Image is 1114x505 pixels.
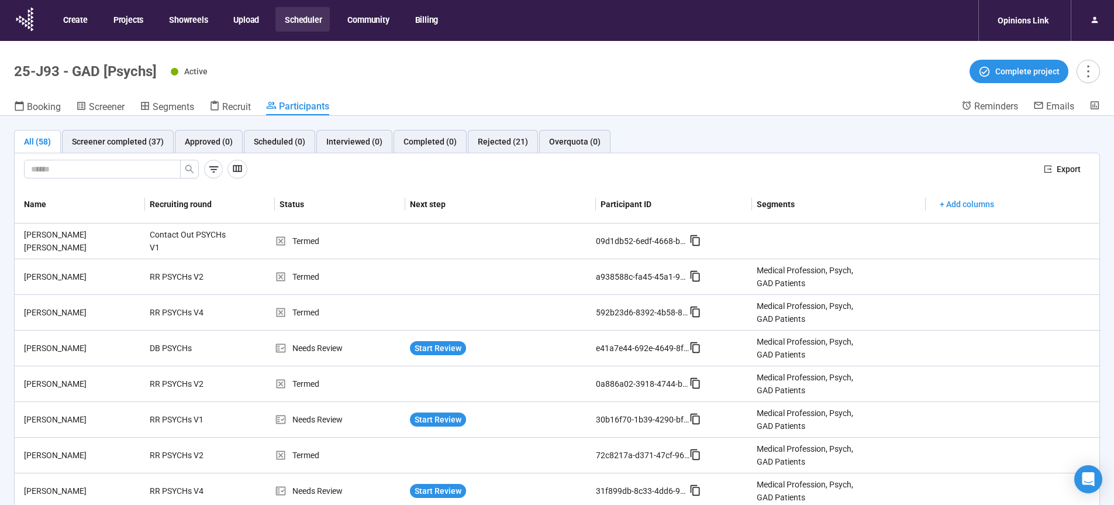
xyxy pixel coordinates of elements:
div: [PERSON_NAME] [19,377,145,390]
div: e41a7e44-692e-4649-8f1a-a166fed4bd1e [596,342,689,355]
div: DB PSYCHs [145,337,233,359]
div: Termed [275,306,405,319]
div: RR PSYCHs V4 [145,480,233,502]
div: Medical Profession, Psych, GAD Patients [757,335,864,361]
div: All (58) [24,135,51,148]
div: [PERSON_NAME] [19,270,145,283]
button: Billing [406,7,447,32]
button: Complete project [970,60,1068,83]
div: Needs Review [275,413,405,426]
a: Segments [140,100,194,115]
button: Start Review [410,341,466,355]
div: Termed [275,270,405,283]
span: search [185,164,194,174]
th: Recruiting round [145,185,275,224]
div: 30b16f70-1b39-4290-bfa7-c520a69cae31 [596,413,689,426]
div: [PERSON_NAME] [PERSON_NAME] [19,228,145,254]
div: 0a886a02-3918-4744-bbe4-cd784f74639e [596,377,689,390]
a: Emails [1033,100,1074,114]
button: exportExport [1034,160,1090,178]
div: a938588c-fa45-45a1-997f-e5edfa3c9bd0 [596,270,689,283]
button: more [1077,60,1100,83]
div: [PERSON_NAME] [19,306,145,319]
th: Next step [405,185,596,224]
div: Completed (0) [403,135,457,148]
span: Complete project [995,65,1060,78]
span: Booking [27,101,61,112]
div: Needs Review [275,485,405,497]
button: Community [338,7,397,32]
div: [PERSON_NAME] [19,485,145,497]
div: Overquota (0) [549,135,601,148]
button: Scheduler [275,7,330,32]
th: Segments [752,185,926,224]
div: Medical Profession, Psych, GAD Patients [757,407,864,432]
a: Screener [76,100,125,115]
div: Scheduled (0) [254,135,305,148]
span: more [1080,63,1096,79]
span: Recruit [222,101,251,112]
div: Opinions Link [991,9,1056,32]
button: + Add columns [930,195,1003,214]
th: Participant ID [596,185,752,224]
div: RR PSYCHs V2 [145,373,233,395]
div: 09d1db52-6edf-4668-bbbc-c7cfd690cb75 [596,235,689,248]
div: 72c8217a-d371-47cf-966f-04b8952a9f14 [596,449,689,462]
th: Name [15,185,145,224]
span: Screener [89,101,125,112]
button: Projects [104,7,151,32]
span: Start Review [415,413,461,426]
button: search [180,160,199,178]
div: Contact Out PSYCHs V1 [145,224,233,259]
div: [PERSON_NAME] [19,413,145,426]
a: Participants [266,100,329,115]
div: Interviewed (0) [326,135,382,148]
div: Open Intercom Messenger [1074,465,1102,493]
a: Recruit [209,100,251,115]
div: Rejected (21) [478,135,528,148]
h1: 25-J93 - GAD [Psychs] [14,63,157,80]
button: Showreels [160,7,216,32]
div: RR PSYCHs V2 [145,266,233,288]
a: Reminders [961,100,1018,114]
div: [PERSON_NAME] [19,449,145,462]
div: Approved (0) [185,135,233,148]
div: 592b23d6-8392-4b58-8add-7d5954854504 [596,306,689,319]
span: Emails [1046,101,1074,112]
button: Start Review [410,413,466,427]
span: Start Review [415,485,461,497]
div: Needs Review [275,342,405,355]
button: Start Review [410,484,466,498]
span: Active [184,67,208,76]
span: export [1044,165,1052,173]
div: [PERSON_NAME] [19,342,145,355]
div: RR PSYCHs V2 [145,444,233,466]
div: Medical Profession, Psych, GAD Patients [757,478,864,504]
a: Booking [14,100,61,115]
div: Medical Profession, Psych, GAD Patients [757,442,864,468]
span: Export [1057,163,1081,176]
span: + Add columns [940,198,994,211]
div: RR PSYCHs V1 [145,408,233,431]
div: Medical Profession, Psych, GAD Patients [757,264,864,290]
div: RR PSYCHs V4 [145,301,233,324]
span: Start Review [415,342,461,355]
div: 31f899db-8c33-4dd6-9947-3ae849508176 [596,485,689,497]
th: Status [275,185,405,224]
button: Upload [224,7,267,32]
div: Termed [275,377,405,390]
div: Termed [275,235,405,248]
button: Create [54,7,96,32]
span: Reminders [974,101,1018,112]
div: Medical Profession, Psych, GAD Patients [757,300,864,325]
div: Termed [275,449,405,462]
span: Participants [279,101,329,112]
div: Medical Profession, Psych, GAD Patients [757,371,864,397]
span: Segments [153,101,194,112]
div: Screener completed (37) [72,135,164,148]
